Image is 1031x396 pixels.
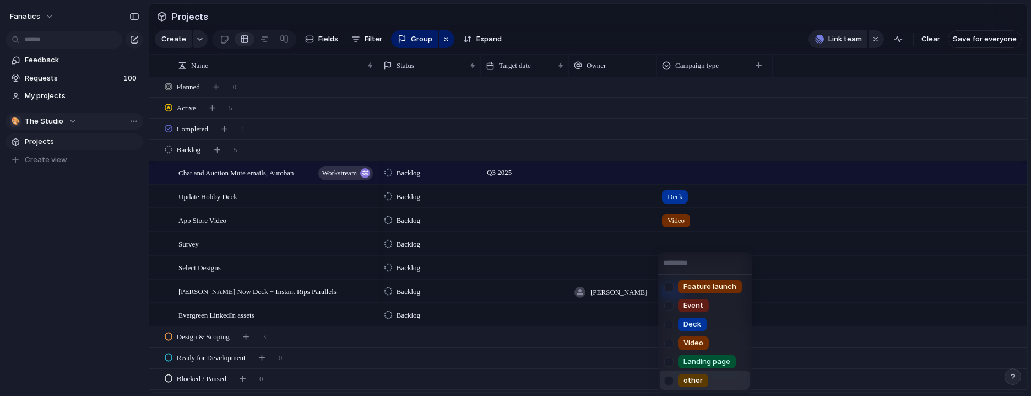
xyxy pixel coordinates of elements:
span: Feature launch [683,281,736,292]
span: Video [683,338,703,349]
span: Landing page [683,356,730,367]
span: other [683,375,703,386]
span: Deck [683,319,701,330]
span: Event [683,300,703,311]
